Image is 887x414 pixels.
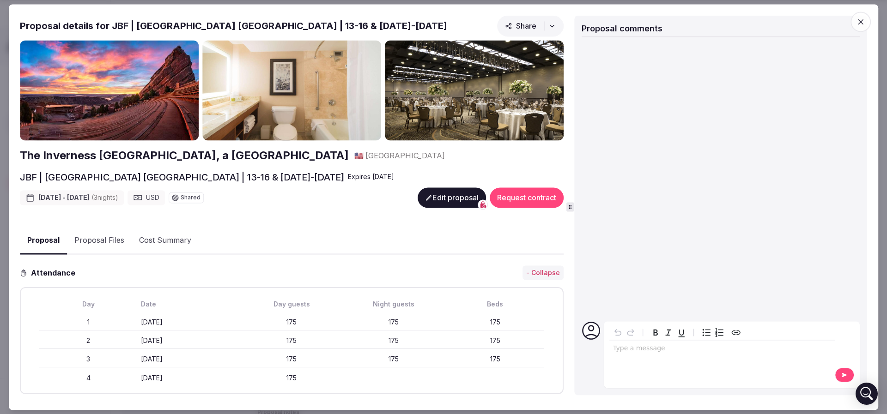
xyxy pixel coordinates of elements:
div: 3 [39,355,137,364]
button: Create link [729,326,742,339]
div: 4 [39,373,137,383]
img: Gallery photo 1 [20,40,199,141]
div: USD [128,190,165,205]
button: Underline [675,326,688,339]
div: 175 [243,318,341,327]
button: Proposal Files [67,228,132,254]
div: 175 [243,355,341,364]
button: Bulleted list [700,326,713,339]
span: 🇺🇸 [354,151,364,160]
div: 175 [243,336,341,346]
span: Share [505,21,536,30]
div: [DATE] [141,336,239,346]
div: Day guests [243,300,341,309]
div: 175 [446,355,544,364]
button: Bold [649,326,662,339]
div: editable markdown [609,340,835,359]
h2: Proposal details for JBF | [GEOGRAPHIC_DATA] [GEOGRAPHIC_DATA] | 13-16 & [DATE]-[DATE] [20,19,447,32]
button: Request contract [490,187,564,208]
h2: JBF | [GEOGRAPHIC_DATA] [GEOGRAPHIC_DATA] | 13-16 & [DATE]-[DATE] [20,171,344,184]
div: 1 [39,318,137,327]
span: [GEOGRAPHIC_DATA] [365,150,445,161]
span: ( 3 night s ) [91,193,118,201]
div: Date [141,300,239,309]
button: Share [497,15,564,36]
a: The Inverness [GEOGRAPHIC_DATA], a [GEOGRAPHIC_DATA] [20,148,349,164]
div: Expire s [DATE] [348,172,394,181]
h3: Attendance [27,267,83,278]
button: Edit proposal [418,187,486,208]
div: 175 [446,336,544,346]
span: Proposal comments [582,24,662,33]
button: - Collapse [522,265,564,280]
span: [DATE] - [DATE] [38,193,118,202]
div: [DATE] [141,373,239,383]
button: 🇺🇸 [354,150,364,161]
div: toggle group [700,326,726,339]
div: 175 [243,373,341,383]
div: 175 [446,318,544,327]
button: Numbered list [713,326,726,339]
div: 175 [345,355,443,364]
button: Italic [662,326,675,339]
div: Night guests [345,300,443,309]
div: Beds [446,300,544,309]
div: 2 [39,336,137,346]
div: 175 [345,318,443,327]
button: Cost Summary [132,228,199,254]
div: [DATE] [141,318,239,327]
img: Gallery photo 3 [385,40,564,141]
img: Gallery photo 2 [202,40,381,141]
button: Proposal [20,227,67,254]
div: [DATE] [141,355,239,364]
span: Shared [181,195,200,200]
div: 175 [345,336,443,346]
div: Day [39,300,137,309]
